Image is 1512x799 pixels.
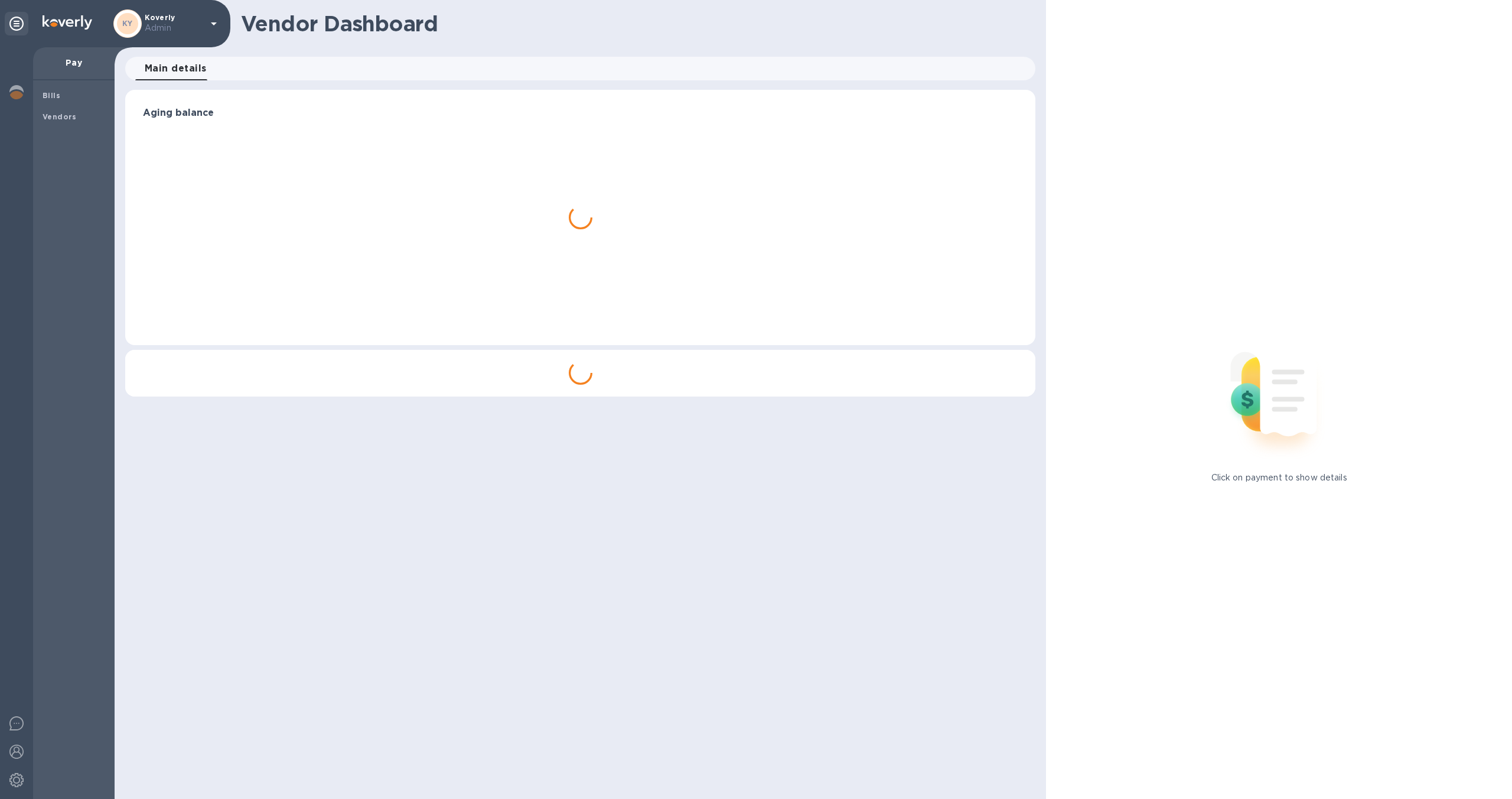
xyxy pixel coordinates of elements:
[241,11,1027,36] h1: Vendor Dashboard
[43,15,92,30] img: Logo
[43,112,77,121] b: Vendors
[43,91,60,100] b: Bills
[143,108,1018,119] h3: Aging balance
[145,22,204,34] p: Admin
[122,19,133,28] b: KY
[5,12,28,35] div: Unpin categories
[1211,472,1347,484] p: Click on payment to show details
[145,14,204,34] p: Koverly
[145,60,207,77] span: Main details
[43,57,105,69] p: Pay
